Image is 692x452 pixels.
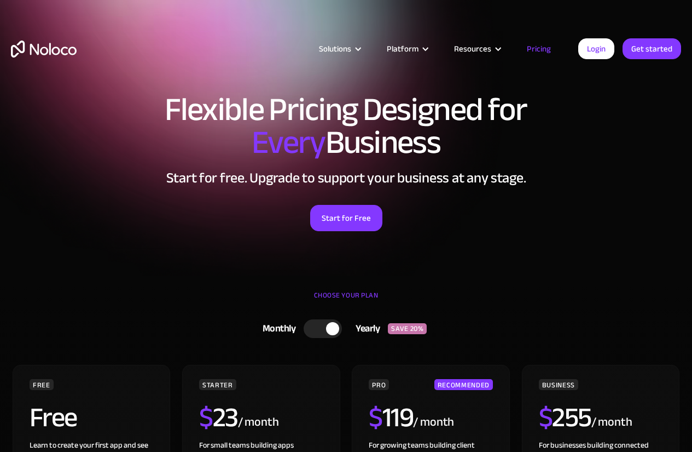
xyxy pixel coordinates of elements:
div: CHOOSE YOUR PLAN [11,287,681,314]
span: $ [199,392,213,443]
h2: 255 [539,404,591,431]
a: Get started [623,38,681,59]
span: $ [369,392,382,443]
span: Every [252,112,325,173]
div: Resources [454,42,491,56]
div: SAVE 20% [388,323,427,334]
div: Platform [373,42,440,56]
div: Resources [440,42,513,56]
div: BUSINESS [539,379,578,390]
span: $ [539,392,553,443]
a: Login [578,38,614,59]
div: STARTER [199,379,236,390]
h1: Flexible Pricing Designed for Business [11,93,681,159]
div: / month [591,414,632,431]
div: Yearly [342,321,388,337]
div: FREE [30,379,54,390]
div: Monthly [249,321,304,337]
div: / month [413,414,454,431]
h2: Start for free. Upgrade to support your business at any stage. [11,170,681,186]
div: RECOMMENDED [434,379,493,390]
a: Pricing [513,42,565,56]
div: Solutions [305,42,373,56]
h2: 23 [199,404,238,431]
div: Platform [387,42,418,56]
h2: Free [30,404,77,431]
a: Start for Free [310,205,382,231]
div: PRO [369,379,389,390]
a: home [11,41,77,58]
div: Solutions [319,42,351,56]
h2: 119 [369,404,413,431]
div: / month [238,414,279,431]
